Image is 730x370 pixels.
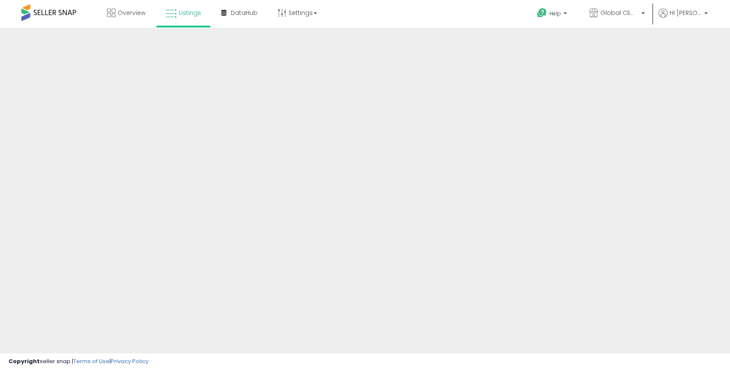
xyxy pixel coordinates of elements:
span: Global Climate Alliance [600,9,639,17]
span: Listings [179,9,201,17]
span: DataHub [231,9,258,17]
span: Overview [118,9,145,17]
a: Privacy Policy [111,357,148,365]
a: Help [530,1,576,28]
span: Hi [PERSON_NAME] [670,9,702,17]
a: Hi [PERSON_NAME] [659,9,708,28]
div: seller snap | | [9,358,148,366]
a: Terms of Use [73,357,110,365]
strong: Copyright [9,357,40,365]
i: Get Help [537,8,547,18]
span: Help [549,10,561,17]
